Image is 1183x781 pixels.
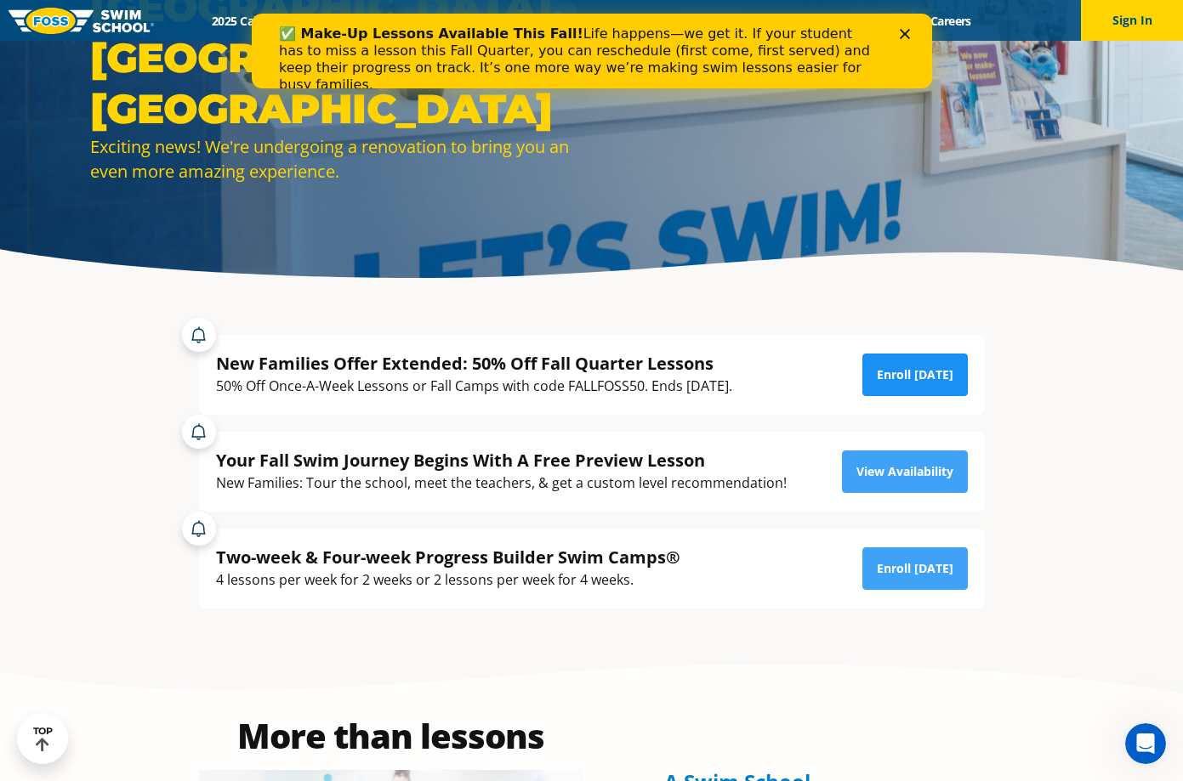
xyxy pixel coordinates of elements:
[304,13,375,29] a: Schools
[1125,723,1166,764] iframe: Intercom live chat
[524,13,682,29] a: About [PERSON_NAME]
[27,12,626,80] div: Life happens—we get it. If your student has to miss a lesson this Fall Quarter, you can reschedul...
[216,352,732,375] div: New Families Offer Extended: 50% Off Fall Quarter Lessons
[252,14,932,88] iframe: Intercom live chat banner
[216,472,787,495] div: New Families: Tour the school, meet the teachers, & get a custom level recommendation!
[216,569,680,591] div: 4 lessons per week for 2 weeks or 2 lessons per week for 4 weeks.
[842,450,968,493] a: View Availability
[862,354,968,396] a: Enroll [DATE]
[682,13,862,29] a: Swim Like [PERSON_NAME]
[648,15,665,25] div: Close
[199,719,583,753] h2: More than lessons
[862,13,915,29] a: Blog
[216,546,680,569] div: Two-week & Four-week Progress Builder Swim Camps®
[90,134,583,184] div: Exciting news! We're undergoing a renovation to bring you an even more amazing experience.
[216,375,732,398] div: 50% Off Once-A-Week Lessons or Fall Camps with code FALLFOSS50. Ends [DATE].
[9,8,154,34] img: FOSS Swim School Logo
[375,13,524,29] a: Swim Path® Program
[862,547,968,590] a: Enroll [DATE]
[197,13,304,29] a: 2025 Calendar
[915,13,986,29] a: Careers
[216,449,787,472] div: Your Fall Swim Journey Begins With A Free Preview Lesson
[27,12,332,28] b: ✅ Make-Up Lessons Available This Fall!
[33,726,53,752] div: TOP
